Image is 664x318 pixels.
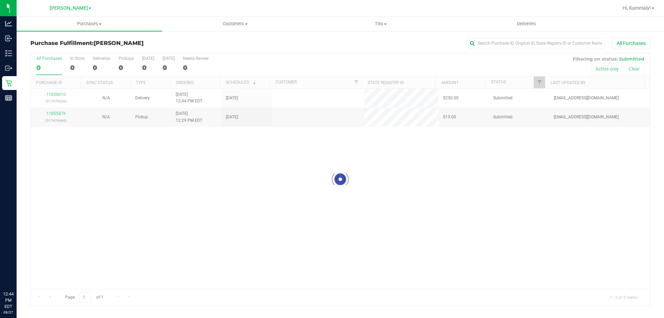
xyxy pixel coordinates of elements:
inline-svg: Inbound [5,35,12,42]
button: All Purchases [612,37,650,49]
span: Purchases [17,21,162,27]
inline-svg: Reports [5,94,12,101]
iframe: Resource center [7,263,28,283]
a: Deliveries [454,17,599,31]
p: 12:44 PM EDT [3,291,13,310]
inline-svg: Retail [5,80,12,87]
span: Customers [163,21,307,27]
inline-svg: Inventory [5,50,12,57]
inline-svg: Outbound [5,65,12,72]
a: Customers [162,17,308,31]
p: 08/27 [3,310,13,315]
h3: Purchase Fulfillment: [30,40,237,46]
span: [PERSON_NAME] [50,5,88,11]
span: Deliveries [508,21,545,27]
a: Tills [308,17,453,31]
span: Tills [308,21,453,27]
span: [PERSON_NAME] [94,40,144,46]
input: Search Purchase ID, Original ID, State Registry ID or Customer Name... [467,38,605,48]
span: Hi, Kammaly! [622,5,651,11]
a: Purchases [17,17,162,31]
inline-svg: Analytics [5,20,12,27]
